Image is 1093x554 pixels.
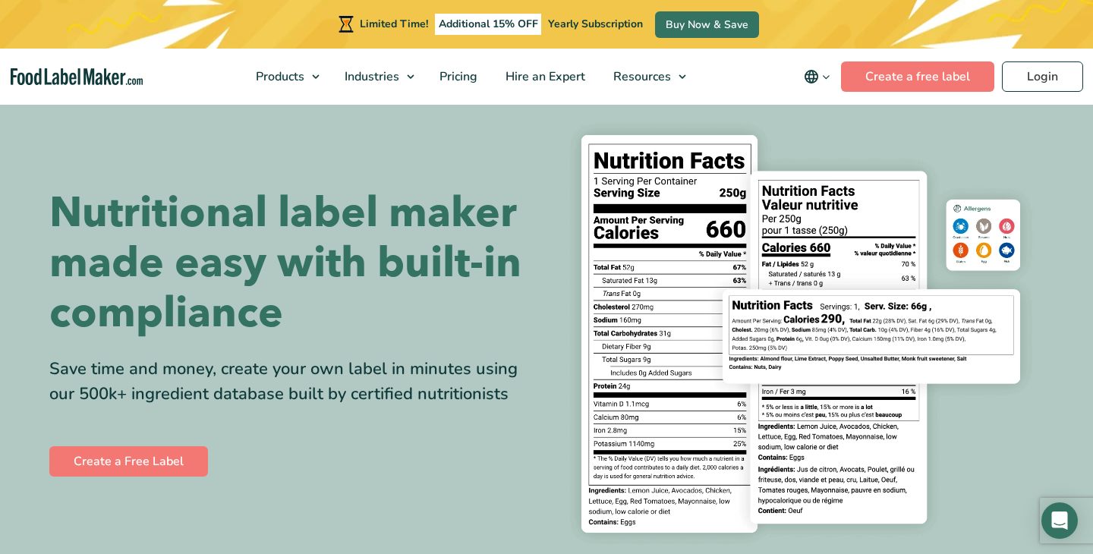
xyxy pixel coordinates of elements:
a: Login [1002,61,1083,92]
h1: Nutritional label maker made easy with built-in compliance [49,188,535,338]
a: Buy Now & Save [655,11,759,38]
span: Hire an Expert [501,68,587,85]
a: Pricing [426,49,488,105]
div: Save time and money, create your own label in minutes using our 500k+ ingredient database built b... [49,357,535,407]
span: Additional 15% OFF [435,14,542,35]
span: Resources [609,68,672,85]
span: Products [251,68,306,85]
span: Industries [340,68,401,85]
a: Hire an Expert [492,49,596,105]
a: Resources [600,49,694,105]
span: Yearly Subscription [548,17,643,31]
span: Limited Time! [360,17,428,31]
span: Pricing [435,68,479,85]
a: Industries [331,49,422,105]
a: Products [242,49,327,105]
a: Create a Free Label [49,446,208,477]
div: Open Intercom Messenger [1041,502,1078,539]
a: Create a free label [841,61,994,92]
